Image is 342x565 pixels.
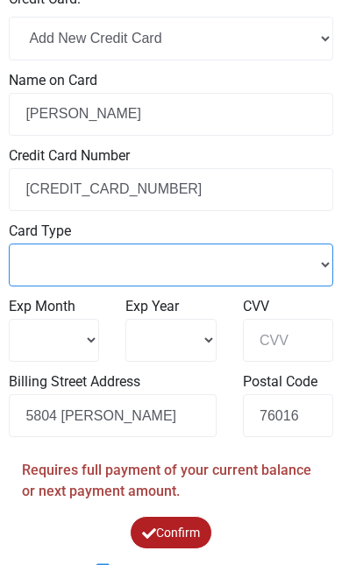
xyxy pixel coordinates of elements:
[9,168,333,211] input: Card number
[243,296,333,317] label: CVV
[22,460,320,502] p: Requires full payment of your current balance or next payment amount.
[9,93,333,136] input: Name on card
[9,145,333,166] label: Credit Card Number
[9,371,217,392] label: Billing Street Address
[9,221,333,242] label: Card Type
[9,70,333,91] label: Name on Card
[243,319,333,362] input: CVV
[9,296,99,317] label: Exp Month
[123,513,219,552] button: Confirm
[125,296,216,317] label: Exp Year
[243,371,333,392] label: Postal Code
